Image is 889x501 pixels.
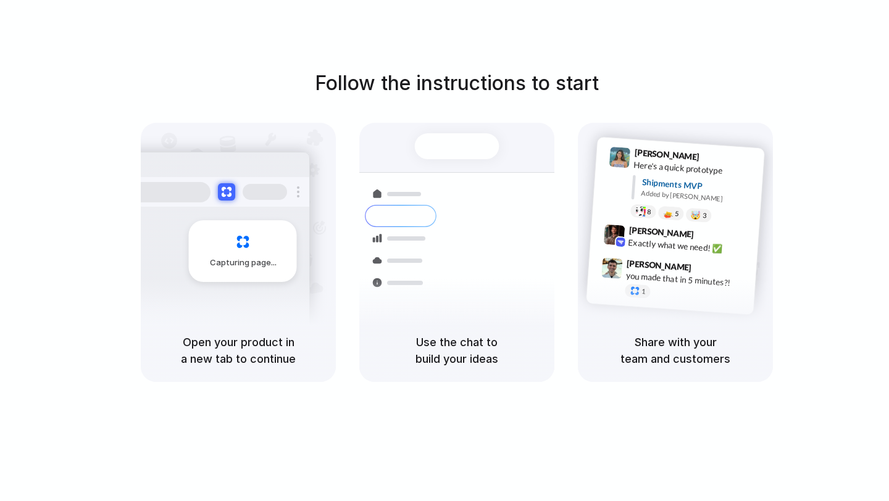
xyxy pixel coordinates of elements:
[698,230,723,244] span: 9:42 AM
[633,159,757,180] div: Here's a quick prototype
[695,263,720,278] span: 9:47 AM
[703,212,707,219] span: 3
[691,211,701,220] div: 🤯
[641,176,756,196] div: Shipments MVP
[374,334,540,367] h5: Use the chat to build your ideas
[675,210,679,217] span: 5
[210,257,278,269] span: Capturing page
[634,146,699,164] span: [PERSON_NAME]
[628,236,751,257] div: Exactly what we need! ✅
[627,257,692,275] span: [PERSON_NAME]
[647,209,651,215] span: 8
[641,188,754,206] div: Added by [PERSON_NAME]
[156,334,321,367] h5: Open your product in a new tab to continue
[625,270,749,291] div: you made that in 5 minutes?!
[641,288,646,295] span: 1
[315,68,599,98] h1: Follow the instructions to start
[703,152,728,167] span: 9:41 AM
[628,223,694,241] span: [PERSON_NAME]
[593,334,758,367] h5: Share with your team and customers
